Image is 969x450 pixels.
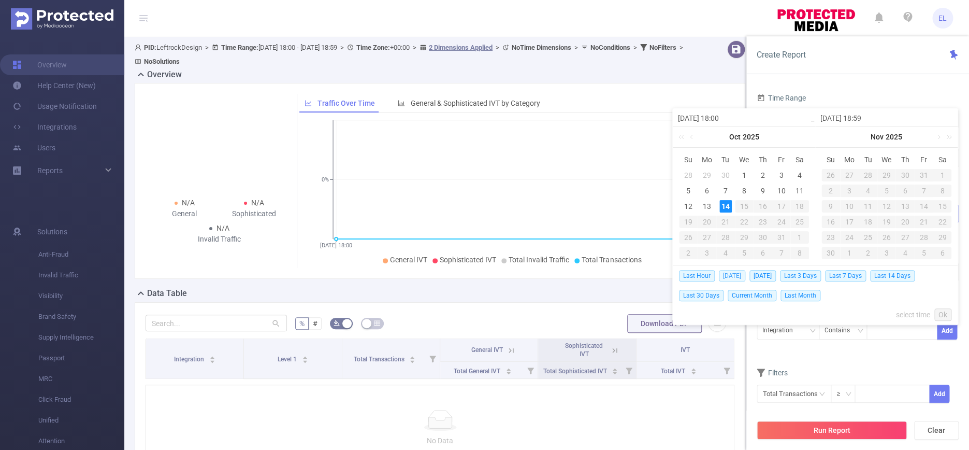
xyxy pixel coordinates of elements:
[38,348,124,369] span: Passport
[251,199,264,207] span: N/A
[885,126,903,147] a: 2025
[38,265,124,286] span: Invalid Traffic
[790,214,809,230] td: October 25, 2025
[753,230,772,245] td: October 30, 2025
[933,152,951,167] th: Sat
[37,166,63,175] span: Reports
[12,75,96,96] a: Help Center (New)
[410,44,420,51] span: >
[780,290,820,301] span: Last Month
[753,155,772,164] span: Th
[895,216,914,228] div: 20
[820,112,952,124] input: End date
[679,214,698,230] td: October 19, 2025
[870,126,885,147] a: Nov
[933,199,951,214] td: November 15, 2025
[877,214,896,230] td: November 19, 2025
[859,231,877,244] div: 25
[914,216,933,228] div: 21
[895,152,914,167] th: Thu
[929,385,949,403] button: Add
[410,355,415,358] i: icon: caret-up
[698,152,716,167] th: Mon
[679,290,724,301] span: Last 30 Days
[877,216,896,228] div: 19
[756,185,769,197] div: 9
[144,58,180,65] b: No Solutions
[840,169,859,181] div: 27
[821,155,840,164] span: Su
[679,155,698,164] span: Su
[772,199,790,214] td: October 17, 2025
[735,245,754,261] td: November 5, 2025
[735,214,754,230] td: October 22, 2025
[512,44,571,51] b: No Time Dimensions
[821,200,840,213] div: 9
[757,94,806,102] span: Time Range
[676,44,686,51] span: >
[676,126,690,147] a: Last year (Control + left)
[840,231,859,244] div: 24
[679,231,698,244] div: 26
[210,355,215,358] i: icon: caret-up
[895,169,914,181] div: 30
[728,290,776,301] span: Current Month
[749,270,776,282] span: [DATE]
[409,355,415,361] div: Sort
[313,319,317,328] span: #
[840,155,859,164] span: Mo
[135,44,144,51] i: icon: user
[840,200,859,213] div: 10
[147,68,182,81] h2: Overview
[682,200,695,213] div: 12
[914,155,933,164] span: Fr
[877,167,896,183] td: October 29, 2025
[216,224,229,232] span: N/A
[790,231,809,244] div: 1
[772,247,790,259] div: 7
[933,183,951,199] td: November 8, 2025
[735,230,754,245] td: October 29, 2025
[772,200,790,213] div: 17
[753,216,772,228] div: 23
[914,169,933,181] div: 31
[877,230,896,245] td: November 26, 2025
[914,183,933,199] td: November 7, 2025
[317,99,375,107] span: Traffic Over Time
[933,247,951,259] div: 6
[793,169,806,181] div: 4
[735,183,754,199] td: October 8, 2025
[322,177,329,184] tspan: 0%
[859,169,877,181] div: 28
[688,126,697,147] a: Previous month (PageUp)
[590,44,630,51] b: No Conditions
[735,200,754,213] div: 15
[933,216,951,228] div: 22
[859,214,877,230] td: November 18, 2025
[38,327,124,348] span: Supply Intelligence
[735,216,754,228] div: 22
[38,244,124,265] span: Anti-Fraud
[772,231,790,244] div: 31
[914,214,933,230] td: November 21, 2025
[895,247,914,259] div: 4
[374,320,380,326] i: icon: table
[821,169,840,181] div: 26
[821,231,840,244] div: 23
[836,385,847,402] div: ≥
[895,214,914,230] td: November 20, 2025
[895,230,914,245] td: November 27, 2025
[895,245,914,261] td: December 4, 2025
[762,322,800,339] div: Integration
[857,328,863,335] i: icon: down
[679,152,698,167] th: Sun
[914,230,933,245] td: November 28, 2025
[398,100,405,107] i: icon: bar-chart
[825,270,866,282] span: Last 7 Days
[716,214,735,230] td: October 21, 2025
[772,214,790,230] td: October 24, 2025
[679,230,698,245] td: October 26, 2025
[933,126,943,147] a: Next month (PageDown)
[933,214,951,230] td: November 22, 2025
[877,152,896,167] th: Wed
